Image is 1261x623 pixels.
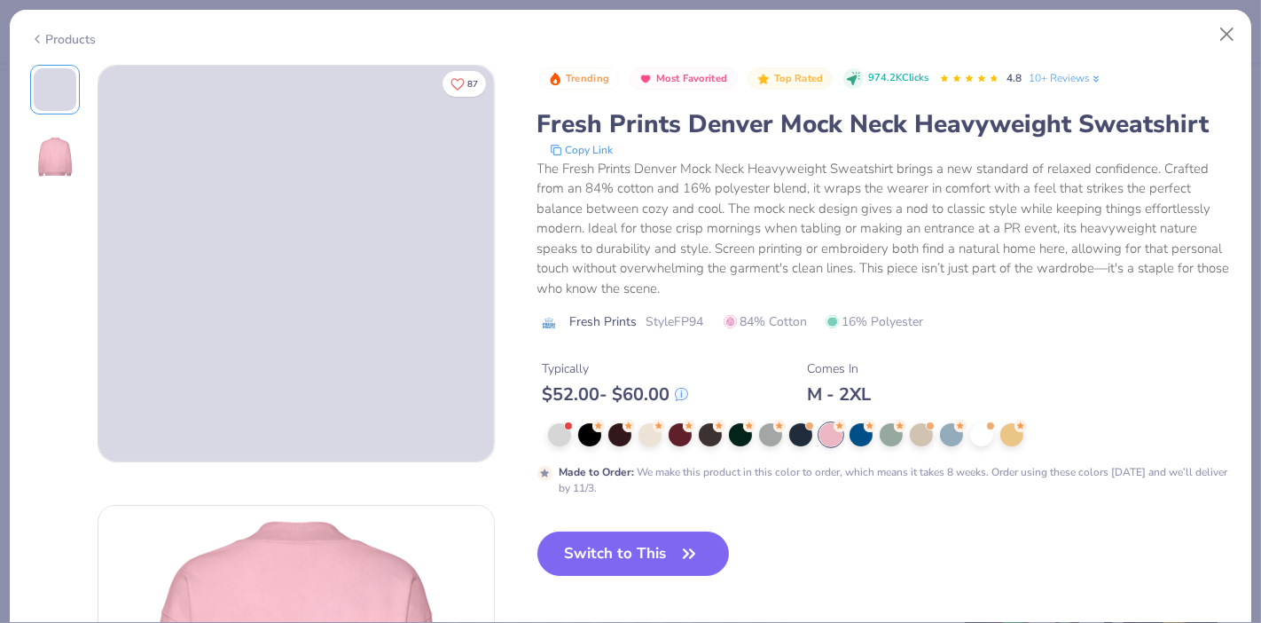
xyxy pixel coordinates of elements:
[868,71,928,86] span: 974.2K Clicks
[467,80,478,89] span: 87
[537,107,1232,141] div: Fresh Prints Denver Mock Neck Heavyweight Sweatshirt
[1210,18,1244,51] button: Close
[808,383,872,406] div: M - 2XL
[756,72,771,86] img: Top Rated sort
[724,312,808,331] span: 84% Cotton
[560,465,635,479] strong: Made to Order :
[1006,71,1022,85] span: 4.8
[826,312,924,331] span: 16% Polyester
[543,383,688,406] div: $ 52.00 - $ 60.00
[646,312,704,331] span: Style FP94
[570,312,638,331] span: Fresh Prints
[566,74,609,83] span: Trending
[537,532,730,576] button: Switch to This
[543,359,688,378] div: Typically
[638,72,653,86] img: Most Favorited sort
[939,65,999,93] div: 4.8 Stars
[808,359,872,378] div: Comes In
[34,136,76,178] img: Back
[537,316,561,330] img: brand logo
[774,74,824,83] span: Top Rated
[30,30,97,49] div: Products
[560,464,1232,496] div: We make this product in this color to order, which means it takes 8 weeks. Order using these colo...
[656,74,727,83] span: Most Favorited
[544,141,619,159] button: copy to clipboard
[630,67,737,91] button: Badge Button
[748,67,833,91] button: Badge Button
[443,71,486,97] button: Like
[1029,70,1102,86] a: 10+ Reviews
[539,67,619,91] button: Badge Button
[548,72,562,86] img: Trending sort
[537,159,1232,299] div: The Fresh Prints Denver Mock Neck Heavyweight Sweatshirt brings a new standard of relaxed confide...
